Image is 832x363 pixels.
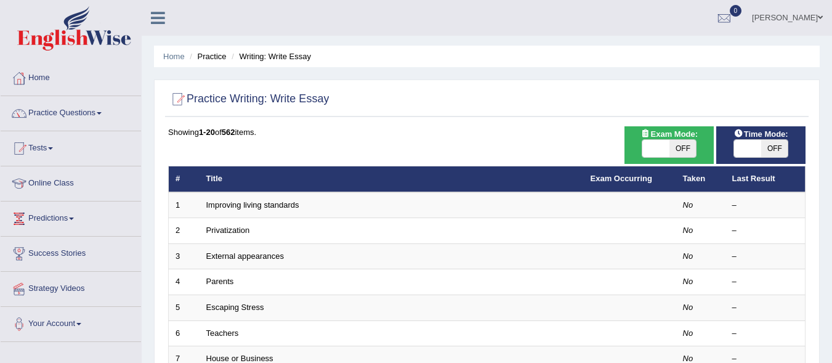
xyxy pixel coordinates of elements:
[169,295,200,321] td: 5
[761,140,788,157] span: OFF
[683,328,693,338] em: No
[187,51,226,62] li: Practice
[732,302,799,314] div: –
[169,166,200,192] th: #
[683,354,693,363] em: No
[169,243,200,269] td: 3
[729,128,793,141] span: Time Mode:
[168,126,806,138] div: Showing of items.
[169,269,200,295] td: 4
[199,128,215,137] b: 1-20
[169,320,200,346] td: 6
[206,226,250,235] a: Privatization
[1,96,141,127] a: Practice Questions
[732,251,799,263] div: –
[1,166,141,197] a: Online Class
[725,166,806,192] th: Last Result
[206,277,234,286] a: Parents
[168,90,329,108] h2: Practice Writing: Write Essay
[206,328,239,338] a: Teachers
[206,303,264,312] a: Escaping Stress
[1,237,141,267] a: Success Stories
[206,354,273,363] a: House or Business
[730,5,742,17] span: 0
[732,225,799,237] div: –
[1,202,141,232] a: Predictions
[1,61,141,92] a: Home
[206,200,299,210] a: Improving living standards
[169,218,200,244] td: 2
[732,328,799,340] div: –
[683,251,693,261] em: No
[683,200,693,210] em: No
[683,277,693,286] em: No
[1,307,141,338] a: Your Account
[683,226,693,235] em: No
[169,192,200,218] td: 1
[206,251,284,261] a: External appearances
[624,126,714,164] div: Show exams occurring in exams
[591,174,652,183] a: Exam Occurring
[1,272,141,303] a: Strategy Videos
[683,303,693,312] em: No
[676,166,725,192] th: Taken
[163,52,185,61] a: Home
[636,128,702,141] span: Exam Mode:
[228,51,311,62] li: Writing: Write Essay
[732,200,799,211] div: –
[200,166,584,192] th: Title
[222,128,235,137] b: 562
[1,131,141,162] a: Tests
[732,276,799,288] div: –
[669,140,697,157] span: OFF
